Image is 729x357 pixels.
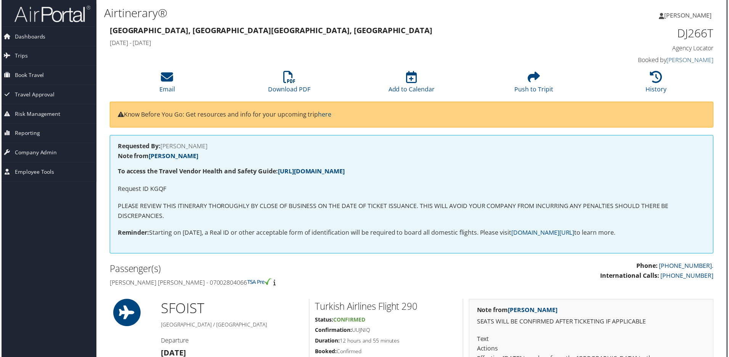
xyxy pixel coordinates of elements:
a: [PERSON_NAME] [668,56,715,64]
strong: Phone: [637,263,659,271]
span: Company Admin [13,144,56,163]
h1: SFO IST [160,300,303,319]
a: Add to Calendar [389,75,435,94]
a: [PHONE_NUMBER] [662,272,715,281]
span: [PERSON_NAME] [666,11,713,19]
h4: [DATE] - [DATE] [109,39,560,47]
strong: Status: [315,317,333,325]
h5: 12 hours and 55 minutes [315,338,458,346]
strong: Note from [477,307,558,315]
h4: Booked by [572,56,715,64]
h4: [PERSON_NAME] [PERSON_NAME] - 07002804066 [109,279,406,288]
img: airportal-logo.png [13,5,89,23]
strong: Reminder: [117,229,148,238]
span: Confirmed [333,317,365,325]
p: Know Before You Go: Get resources and info for your upcoming trip [117,110,707,120]
span: Trips [13,46,26,66]
strong: Requested By: [117,142,160,151]
strong: [GEOGRAPHIC_DATA], [GEOGRAPHIC_DATA] [GEOGRAPHIC_DATA], [GEOGRAPHIC_DATA] [109,25,433,35]
h5: UUJNIQ [315,328,458,335]
span: Reporting [13,124,39,143]
strong: Duration: [315,338,340,346]
h1: Airtinerary® [103,5,515,21]
strong: International Calls: [601,272,660,281]
img: tsa-precheck.png [247,279,271,286]
a: [PERSON_NAME] [660,4,721,27]
strong: To access the Travel Vendor Health and Safety Guide: [117,168,345,176]
h2: Passenger(s) [109,263,406,276]
a: here [318,110,331,119]
span: Risk Management [13,105,59,124]
strong: Booked: [315,349,337,356]
h4: [PERSON_NAME] [117,144,707,150]
h1: DJ266T [572,25,715,41]
a: Push to Tripit [515,75,554,94]
h4: Agency Locator [572,44,715,53]
a: [URL][DOMAIN_NAME] [278,168,345,176]
strong: Note from [117,152,198,161]
a: [PERSON_NAME] [509,307,558,315]
p: SEATS WILL BE CONFIRMED AFTER TICKETING IF APPLICABLE [477,318,707,328]
h4: Departure [160,338,303,346]
h5: Confirmed [315,349,458,357]
strong: Confirmation: [315,328,352,335]
a: Email [159,75,174,94]
span: Travel Approval [13,85,53,104]
span: Employee Tools [13,163,53,182]
a: [PERSON_NAME] [148,152,198,161]
h5: [GEOGRAPHIC_DATA] / [GEOGRAPHIC_DATA] [160,322,303,330]
a: Download PDF [268,75,310,94]
p: PLEASE REVIEW THIS ITINERARY THOROUGHLY BY CLOSE OF BUSINESS ON THE DATE OF TICKET ISSUANCE. THIS... [117,202,707,221]
h2: Turkish Airlines Flight 290 [315,301,458,314]
p: Starting on [DATE], a Real ID or other acceptable form of identification will be required to boar... [117,229,707,239]
span: Dashboards [13,27,44,46]
p: Request ID KGQF [117,185,707,195]
span: Book Travel [13,66,43,85]
a: [PHONE_NUMBER]. [660,263,715,271]
a: History [647,75,668,94]
a: [DOMAIN_NAME][URL] [512,229,575,238]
